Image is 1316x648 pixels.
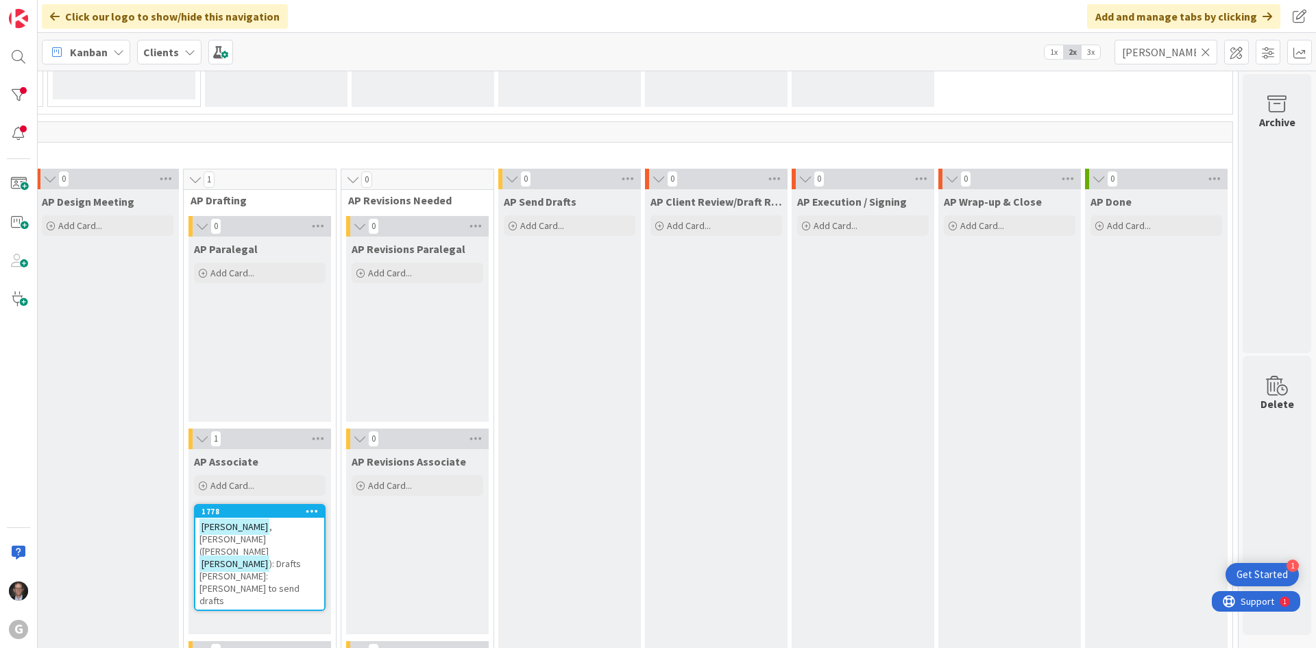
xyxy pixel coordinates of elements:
[143,45,179,59] b: Clients
[1226,563,1299,586] div: Open Get Started checklist, remaining modules: 1
[352,455,466,468] span: AP Revisions Associate
[368,431,379,447] span: 0
[1114,40,1217,64] input: Quick Filter...
[520,219,564,232] span: Add Card...
[71,5,75,16] div: 1
[814,171,825,187] span: 0
[1107,219,1151,232] span: Add Card...
[960,219,1004,232] span: Add Card...
[348,193,476,207] span: AP Revisions Needed
[194,504,326,611] a: 1778[PERSON_NAME], [PERSON_NAME] ([PERSON_NAME][PERSON_NAME]): Drafts [PERSON_NAME]: [PERSON_NAME...
[202,507,324,516] div: 1778
[1087,4,1280,29] div: Add and manage tabs by clicking
[1090,195,1132,208] span: AP Done
[1107,171,1118,187] span: 0
[210,431,221,447] span: 1
[210,267,254,279] span: Add Card...
[1260,396,1294,412] div: Delete
[199,518,269,534] mark: [PERSON_NAME]
[199,520,272,557] span: , [PERSON_NAME] ([PERSON_NAME]
[368,267,412,279] span: Add Card...
[944,195,1042,208] span: AP Wrap-up & Close
[1287,560,1299,572] div: 1
[9,9,28,28] img: Visit kanbanzone.com
[194,455,258,468] span: AP Associate
[58,171,69,187] span: 0
[667,171,678,187] span: 0
[191,193,319,207] span: AP Drafting
[58,219,102,232] span: Add Card...
[1236,568,1288,581] div: Get Started
[195,505,324,518] div: 1778
[195,505,324,610] div: 1778[PERSON_NAME], [PERSON_NAME] ([PERSON_NAME][PERSON_NAME]): Drafts [PERSON_NAME]: [PERSON_NAME...
[210,218,221,235] span: 0
[814,219,857,232] span: Add Card...
[650,195,782,208] span: AP Client Review/Draft Review Meeting
[70,44,108,60] span: Kanban
[1082,45,1100,59] span: 3x
[194,242,258,256] span: AP Paralegal
[1259,114,1295,130] div: Archive
[368,218,379,235] span: 0
[504,195,576,208] span: AP Send Drafts
[797,195,907,208] span: AP Execution / Signing
[9,620,28,639] div: G
[960,171,971,187] span: 0
[42,195,134,208] span: AP Design Meeting
[210,479,254,492] span: Add Card...
[520,171,531,187] span: 0
[1045,45,1063,59] span: 1x
[361,171,372,188] span: 0
[1063,45,1082,59] span: 2x
[199,555,269,571] mark: [PERSON_NAME]
[9,581,28,601] img: JT
[199,557,301,607] span: ): Drafts [PERSON_NAME]: [PERSON_NAME] to send drafts
[204,171,215,188] span: 1
[667,219,711,232] span: Add Card...
[42,4,288,29] div: Click our logo to show/hide this navigation
[29,2,62,19] span: Support
[352,242,465,256] span: AP Revisions Paralegal
[368,479,412,492] span: Add Card...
